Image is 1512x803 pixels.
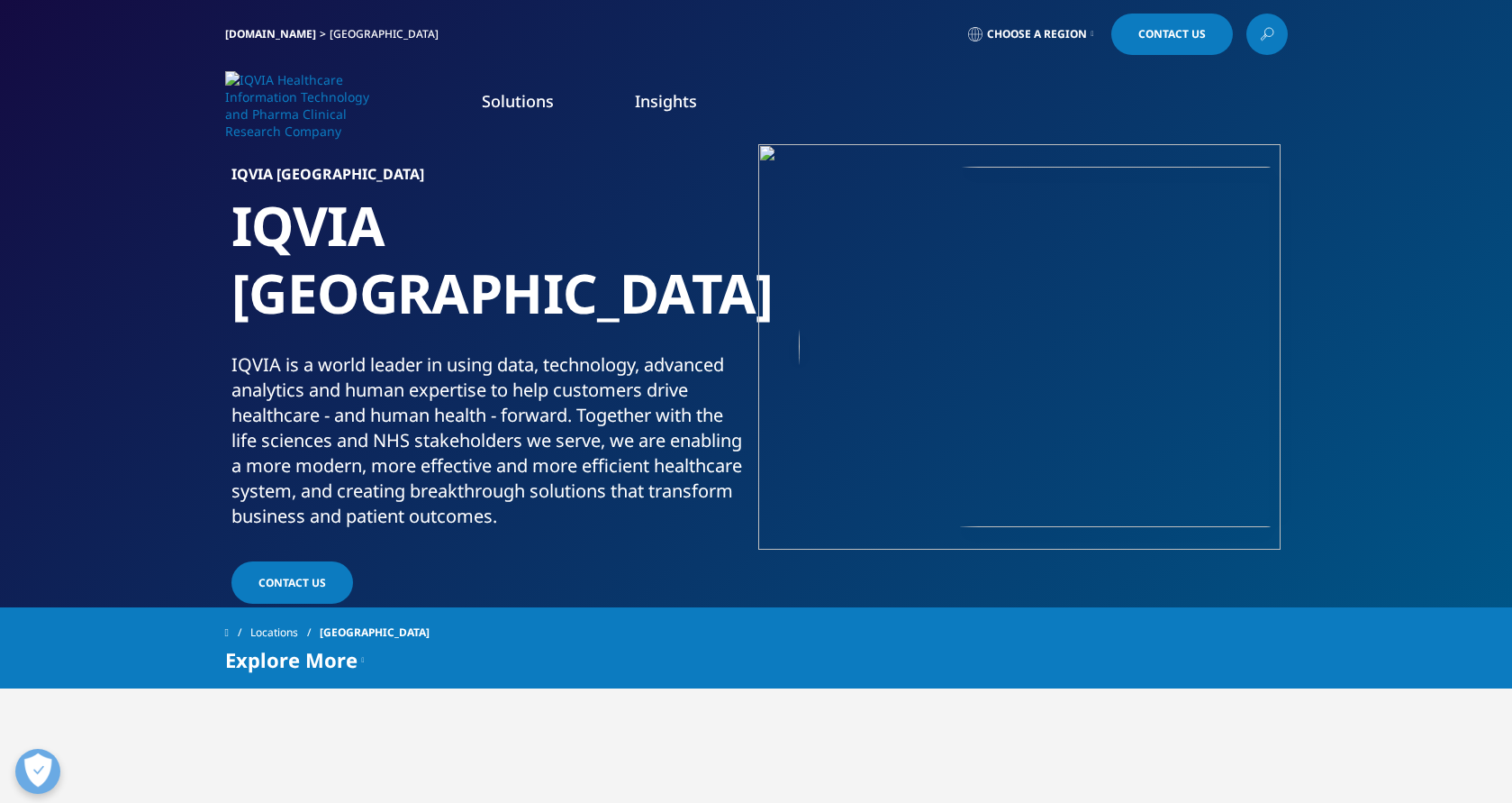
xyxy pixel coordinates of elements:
span: Contact Us [258,575,326,590]
h1: IQVIA [GEOGRAPHIC_DATA] [231,192,749,352]
a: Contact Us [231,561,353,604]
img: 361_team-collaborating-and-listening-to-ideas.jpg [799,167,1281,527]
span: [GEOGRAPHIC_DATA] [320,616,430,649]
a: Insights [635,90,697,112]
a: Solutions [482,90,554,112]
nav: Primary [376,63,1288,148]
a: Locations [250,616,320,649]
span: Explore More [225,649,358,671]
a: Contact Us [1111,14,1233,55]
img: IQVIA Healthcare Information Technology and Pharma Clinical Research Company [225,71,369,140]
div: IQVIA is a world leader in using data, technology, advanced analytics and human expertise to help... [231,352,749,529]
a: [DOMAIN_NAME] [225,26,316,41]
button: Open Preferences [15,749,60,794]
span: Choose a Region [987,27,1087,41]
div: [GEOGRAPHIC_DATA] [330,27,446,41]
span: Contact Us [1138,29,1206,40]
h6: IQVIA [GEOGRAPHIC_DATA] [231,167,749,192]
